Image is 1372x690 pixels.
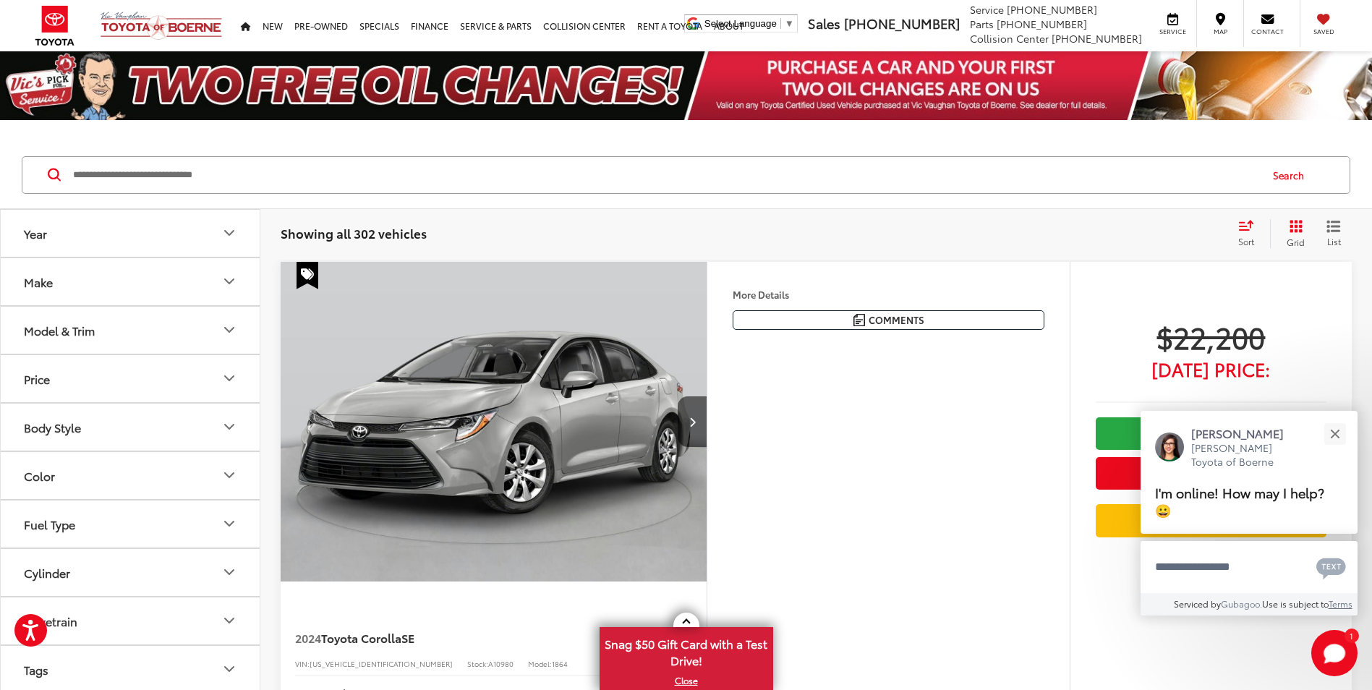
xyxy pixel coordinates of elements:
[280,262,708,583] img: 2024 Toyota Corolla SE
[1312,550,1350,583] button: Chat with SMS
[24,226,47,240] div: Year
[1319,418,1350,449] button: Close
[221,612,238,629] div: Drivetrain
[1238,235,1254,247] span: Sort
[310,658,453,669] span: [US_VEHICLE_IDENTIFICATION_NUMBER]
[295,630,642,646] a: 2024Toyota CorollaSE
[1326,235,1341,247] span: List
[1156,27,1189,36] span: Service
[1,404,261,451] button: Body StyleBody Style
[1316,219,1352,248] button: List View
[528,658,552,669] span: Model:
[869,313,924,327] span: Comments
[24,614,77,628] div: Drivetrain
[808,14,840,33] span: Sales
[1221,597,1262,610] a: Gubagoo.
[1007,2,1097,17] span: [PHONE_NUMBER]
[24,420,81,434] div: Body Style
[1251,27,1284,36] span: Contact
[221,224,238,242] div: Year
[1204,27,1236,36] span: Map
[297,262,318,289] span: Special
[1,501,261,548] button: Fuel TypeFuel Type
[100,11,223,41] img: Vic Vaughan Toyota of Boerne
[1329,597,1352,610] a: Terms
[24,517,75,531] div: Fuel Type
[221,370,238,387] div: Price
[221,418,238,435] div: Body Style
[1,307,261,354] button: Model & TrimModel & Trim
[24,323,95,337] div: Model & Trim
[24,469,55,482] div: Color
[1287,236,1305,248] span: Grid
[1191,441,1298,469] p: [PERSON_NAME] Toyota of Boerne
[844,14,960,33] span: [PHONE_NUMBER]
[1,452,261,499] button: ColorColor
[401,629,414,646] span: SE
[1096,318,1326,354] span: $22,200
[1270,219,1316,248] button: Grid View
[221,273,238,290] div: Make
[1052,31,1142,46] span: [PHONE_NUMBER]
[1096,362,1326,376] span: [DATE] Price:
[970,2,1004,17] span: Service
[1141,541,1358,593] textarea: Type your message
[1350,632,1353,639] span: 1
[601,629,772,673] span: Snag $50 Gift Card with a Test Drive!
[295,629,321,646] span: 2024
[1096,417,1326,450] a: Check Availability
[24,663,48,676] div: Tags
[467,658,488,669] span: Stock:
[1096,457,1326,490] button: Get Price Now
[853,314,865,326] img: Comments
[221,321,238,338] div: Model & Trim
[1174,597,1221,610] span: Serviced by
[1308,27,1339,36] span: Saved
[281,224,427,242] span: Showing all 302 vehicles
[24,275,53,289] div: Make
[1141,411,1358,616] div: Close[PERSON_NAME][PERSON_NAME] Toyota of BoerneI'm online! How may I help? 😀Type your messageCha...
[552,658,568,669] span: 1864
[280,262,708,582] div: 2024 Toyota Corolla SE 0
[24,566,70,579] div: Cylinder
[221,515,238,532] div: Fuel Type
[295,658,310,669] span: VIN:
[1,258,261,305] button: MakeMake
[488,658,514,669] span: A10980
[733,289,1044,299] h4: More Details
[1262,597,1329,610] span: Use is subject to
[1231,219,1270,248] button: Select sort value
[1191,425,1298,441] p: [PERSON_NAME]
[970,17,994,31] span: Parts
[1316,556,1346,579] svg: Text
[1259,157,1325,193] button: Search
[1311,630,1358,676] button: Toggle Chat Window
[1155,482,1324,519] span: I'm online! How may I help? 😀
[221,467,238,484] div: Color
[221,563,238,581] div: Cylinder
[997,17,1087,31] span: [PHONE_NUMBER]
[704,18,777,29] span: Select Language
[1,355,261,402] button: PricePrice
[733,310,1044,330] button: Comments
[1,597,261,644] button: DrivetrainDrivetrain
[785,18,794,29] span: ▼
[678,396,707,447] button: Next image
[970,31,1049,46] span: Collision Center
[1,210,261,257] button: YearYear
[24,372,50,386] div: Price
[321,629,401,646] span: Toyota Corolla
[1096,504,1326,537] a: Value Your Trade
[72,158,1259,192] input: Search by Make, Model, or Keyword
[1,549,261,596] button: CylinderCylinder
[280,262,708,582] a: 2024 Toyota Corolla SE2024 Toyota Corolla SE2024 Toyota Corolla SE2024 Toyota Corolla SE
[1311,630,1358,676] svg: Start Chat
[221,660,238,678] div: Tags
